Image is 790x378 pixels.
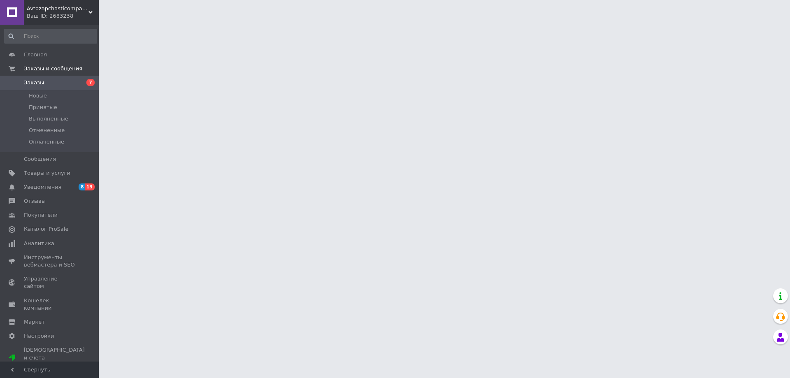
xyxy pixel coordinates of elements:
span: Каталог ProSale [24,225,68,233]
span: Управление сайтом [24,275,76,290]
span: Принятые [29,104,57,111]
div: Ваш ID: 2683238 [27,12,99,20]
span: [DEMOGRAPHIC_DATA] и счета [24,346,85,369]
span: Оплаченные [29,138,64,146]
span: Avtozapchasticompany [27,5,88,12]
span: Аналитика [24,240,54,247]
span: Отзывы [24,197,46,205]
span: Инструменты вебмастера и SEO [24,254,76,269]
span: Кошелек компании [24,297,76,312]
span: Сообщения [24,155,56,163]
span: 7 [86,79,95,86]
span: Заказы и сообщения [24,65,82,72]
span: Выполненные [29,115,68,123]
span: Заказы [24,79,44,86]
span: Уведомления [24,183,61,191]
span: Главная [24,51,47,58]
span: Отмененные [29,127,65,134]
span: Покупатели [24,211,58,219]
span: Товары и услуги [24,169,70,177]
input: Поиск [4,29,97,44]
span: Новые [29,92,47,100]
span: 13 [85,183,95,190]
span: Настройки [24,332,54,340]
span: Маркет [24,318,45,326]
span: 8 [79,183,85,190]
